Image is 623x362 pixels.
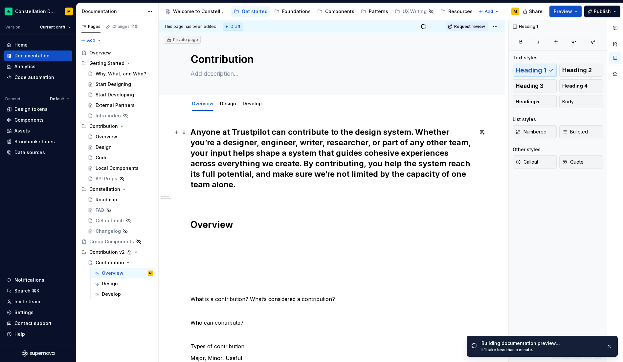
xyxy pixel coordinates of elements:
span: Callout [516,159,538,165]
span: Heading 4 [562,83,588,89]
a: Roadmap [85,194,156,205]
span: Add [87,38,95,43]
div: Invite team [14,298,40,305]
p: What is a contribution? What’s considered a contribution? [190,295,474,303]
a: UX Writing [392,6,436,17]
a: Design [85,142,156,152]
a: Group Components [79,236,156,247]
div: Storybook stories [14,138,55,145]
h2: Anyone at Trustpilot can contribute to the design system. Whether you’re a designer, engineer, wr... [190,127,474,190]
div: Dataset [5,96,20,102]
div: API Props [96,175,117,182]
p: Who can contribute? [190,319,474,327]
span: Add [485,9,493,14]
button: Heading 4 [559,79,603,92]
div: Intro Video [96,112,121,119]
a: Overview [85,131,156,142]
div: Contribution [89,123,118,130]
div: Group Components [89,238,134,245]
a: Invite team [4,296,72,307]
div: It’ll take less than a minute. [481,347,601,352]
a: Why, What, and Who? [85,69,156,79]
button: Bulleted [559,125,603,138]
span: 43 [131,24,138,29]
div: Contribution v2 [89,249,125,255]
a: Get started [231,6,270,17]
a: Start Developing [85,90,156,100]
div: Data sources [14,149,45,156]
div: UX Writing [403,8,427,15]
div: Patterns [369,8,388,15]
div: Design [96,144,112,151]
button: Share [520,6,547,17]
div: Analytics [14,63,35,70]
div: M [514,9,517,14]
a: Settings [4,307,72,318]
a: Components [4,115,72,125]
a: Data sources [4,147,72,158]
div: Text styles [513,54,538,61]
div: M [67,9,71,14]
button: Heading 2 [559,64,603,77]
span: Quote [562,159,584,165]
svg: Supernova Logo [22,350,55,357]
div: Overview [89,50,111,56]
div: Why, What, and Who? [96,70,146,77]
button: Current draft [37,23,74,32]
div: Documentation [82,8,144,15]
a: Storybook stories [4,136,72,147]
a: Documentation [4,50,72,61]
a: Foundations [272,6,313,17]
p: Types of contribution [190,342,474,350]
span: Default [50,96,64,102]
div: Get in touch [96,217,124,224]
div: Start Designing [96,81,131,88]
a: Design tokens [4,104,72,114]
button: Heading 5 [513,95,557,108]
span: Current draft [40,25,65,30]
a: FAQ [85,205,156,215]
button: Heading 3 [513,79,557,92]
div: Version [5,25,20,30]
div: Other styles [513,146,541,153]
div: Code [96,154,108,161]
div: Changelog [96,228,121,234]
a: Patterns [358,6,391,17]
textarea: Contribution [189,51,472,67]
div: Develop [240,96,264,110]
div: Roadmap [96,196,117,203]
div: Home [14,42,28,48]
a: API Props [85,173,156,184]
span: Heading 2 [562,67,592,73]
button: Add [477,7,501,16]
div: Constellation [89,186,120,192]
div: Page tree [163,5,475,18]
a: Analytics [4,61,72,72]
a: Local Components [85,163,156,173]
div: Contribution [96,259,124,266]
button: Add [79,36,103,45]
a: Start Designing [85,79,156,90]
div: Local Components [96,165,139,171]
div: Design tokens [14,106,48,112]
span: Preview [554,8,572,15]
span: Request review [454,24,485,29]
div: Start Developing [96,91,134,98]
a: Components [315,6,357,17]
span: Body [562,98,574,105]
button: Contact support [4,318,72,329]
div: Getting Started [89,60,124,67]
a: OverviewM [91,268,156,278]
p: Major, Minor, Useful [190,354,474,362]
div: Develop [102,291,121,297]
span: Numbered [516,129,546,135]
div: Get started [242,8,268,15]
div: Contribution [79,121,156,131]
a: Develop [243,101,262,106]
a: External Partners [85,100,156,111]
button: Quote [559,155,603,169]
div: Components [14,117,44,123]
a: Welcome to Constellation [163,6,230,17]
button: Default [47,94,72,104]
div: Getting Started [79,58,156,69]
